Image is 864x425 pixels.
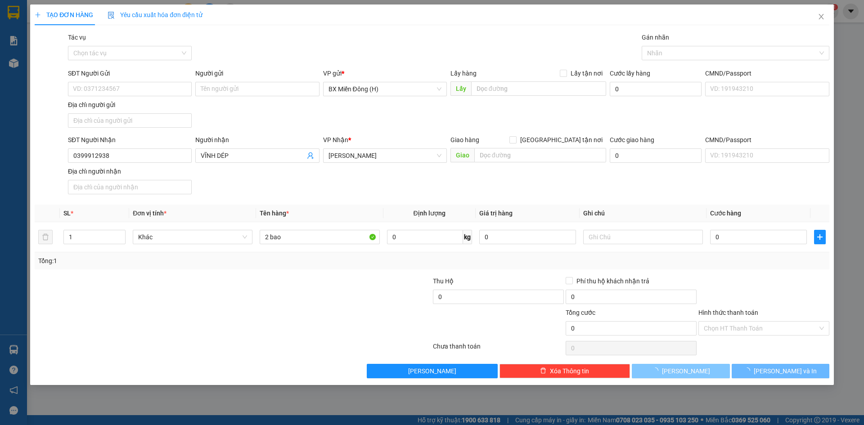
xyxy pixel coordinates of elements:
span: Lấy [450,81,471,96]
span: Giá trị hàng [479,210,513,217]
span: [PERSON_NAME] [662,366,710,376]
button: [PERSON_NAME] và In [732,364,829,378]
div: VP gửi [323,68,447,78]
div: Chưa thanh toán [432,341,565,357]
div: CMND/Passport [705,135,829,145]
span: BX Miền Đông (H) [328,82,441,96]
span: kg [463,230,472,244]
div: SĐT Người Nhận [68,135,192,145]
div: Người gửi [195,68,319,78]
span: VP Nhận [323,136,348,143]
span: Lê Đại Hành [328,149,441,162]
span: delete [540,367,546,375]
div: Địa chỉ người nhận [68,166,192,176]
input: Ghi Chú [583,230,703,244]
div: Người nhận [195,135,319,145]
div: Tổng: 1 [38,256,333,266]
div: CMND/Passport [705,68,829,78]
label: Tác vụ [68,34,86,41]
span: close [818,13,825,20]
span: Khác [138,230,247,244]
span: Tổng cước [566,309,595,316]
span: plus [35,12,41,18]
span: loading [652,367,662,374]
span: Xóa Thông tin [550,366,589,376]
span: user-add [307,152,314,159]
label: Cước lấy hàng [610,70,650,77]
div: Địa chỉ người gửi [68,100,192,110]
span: TẠO ĐƠN HÀNG [35,11,93,18]
input: 0 [479,230,576,244]
span: Yêu cầu xuất hóa đơn điện tử [108,11,202,18]
span: loading [744,367,754,374]
button: deleteXóa Thông tin [499,364,630,378]
span: plus [814,233,825,241]
button: plus [814,230,826,244]
button: delete [38,230,53,244]
span: Lấy hàng [450,70,477,77]
span: Đơn vị tính [133,210,166,217]
input: Cước giao hàng [610,148,702,163]
label: Hình thức thanh toán [698,309,758,316]
input: Địa chỉ của người nhận [68,180,192,194]
span: [PERSON_NAME] và In [754,366,817,376]
span: Tên hàng [260,210,289,217]
div: SĐT Người Gửi [68,68,192,78]
span: Cước hàng [710,210,741,217]
input: Địa chỉ của người gửi [68,113,192,128]
img: icon [108,12,115,19]
span: Định lượng [414,210,445,217]
span: Phí thu hộ khách nhận trả [573,276,653,286]
span: [GEOGRAPHIC_DATA] tận nơi [517,135,606,145]
span: Thu Hộ [433,277,454,285]
span: Giao hàng [450,136,479,143]
button: [PERSON_NAME] [632,364,729,378]
input: Dọc đường [474,148,606,162]
label: Cước giao hàng [610,136,654,143]
th: Ghi chú [580,205,706,222]
button: [PERSON_NAME] [367,364,498,378]
span: Giao [450,148,474,162]
label: Gán nhãn [642,34,669,41]
span: Lấy tận nơi [567,68,606,78]
input: Dọc đường [471,81,606,96]
input: Cước lấy hàng [610,82,702,96]
span: [PERSON_NAME] [408,366,456,376]
span: SL [63,210,71,217]
input: VD: Bàn, Ghế [260,230,379,244]
button: Close [809,4,834,30]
